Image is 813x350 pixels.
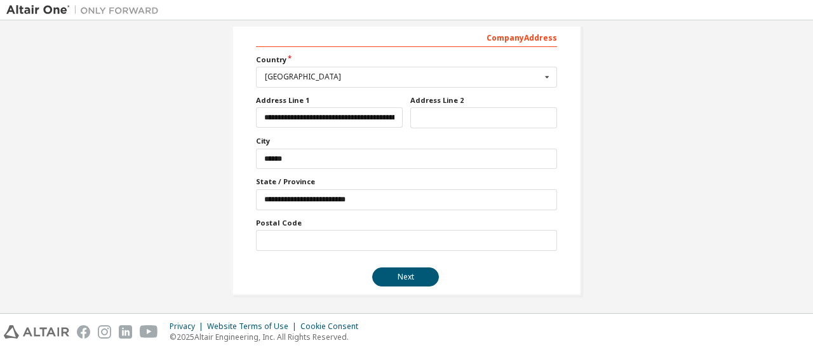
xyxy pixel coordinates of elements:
img: linkedin.svg [119,325,132,339]
img: youtube.svg [140,325,158,339]
label: Address Line 2 [410,95,557,105]
label: Country [256,55,557,65]
label: Postal Code [256,218,557,228]
img: instagram.svg [98,325,111,339]
div: Company Address [256,27,557,47]
label: City [256,136,557,146]
div: Cookie Consent [300,321,366,332]
label: State / Province [256,177,557,187]
button: Next [372,267,439,286]
img: facebook.svg [77,325,90,339]
img: altair_logo.svg [4,325,69,339]
img: Altair One [6,4,165,17]
div: [GEOGRAPHIC_DATA] [265,73,541,81]
div: Privacy [170,321,207,332]
div: Website Terms of Use [207,321,300,332]
p: © 2025 Altair Engineering, Inc. All Rights Reserved. [170,332,366,342]
label: Address Line 1 [256,95,403,105]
